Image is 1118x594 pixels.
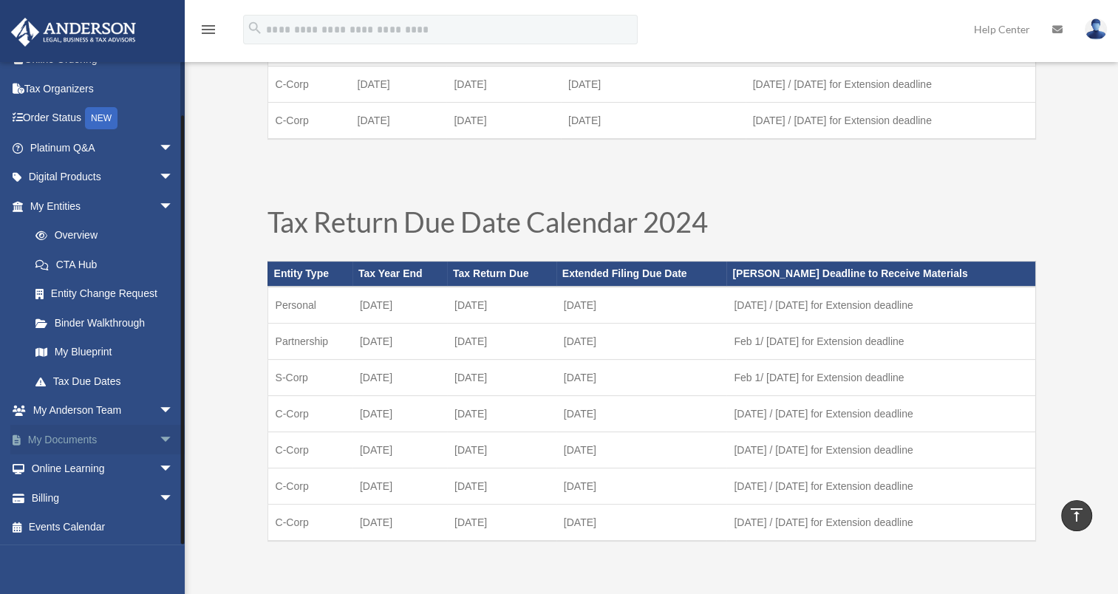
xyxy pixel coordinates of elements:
span: arrow_drop_down [159,163,188,193]
td: [DATE] [352,395,447,431]
a: vertical_align_top [1061,500,1092,531]
a: My Entitiesarrow_drop_down [10,191,196,221]
a: Order StatusNEW [10,103,196,134]
span: arrow_drop_down [159,454,188,485]
td: Feb 1/ [DATE] for Extension deadline [726,359,1035,395]
a: CTA Hub [21,250,196,279]
td: S-Corp [267,359,352,395]
a: Platinum Q&Aarrow_drop_down [10,133,196,163]
i: menu [200,21,217,38]
a: Entity Change Request [21,279,196,309]
td: [DATE] / [DATE] for Extension deadline [726,468,1035,504]
span: arrow_drop_down [159,483,188,513]
img: User Pic [1085,18,1107,40]
td: Partnership [267,323,352,359]
td: C-Corp [267,431,352,468]
td: [DATE] / [DATE] for Extension deadline [726,431,1035,468]
span: arrow_drop_down [159,425,188,455]
td: [DATE] [352,468,447,504]
td: [DATE] [556,359,727,395]
td: [DATE] / [DATE] for Extension deadline [746,66,1035,103]
td: C-Corp [267,66,350,103]
a: Billingarrow_drop_down [10,483,196,513]
td: [DATE] [350,66,447,103]
td: [DATE] [446,103,561,140]
th: Tax Return Due [447,262,556,287]
td: [DATE] [556,431,727,468]
td: [DATE] [352,323,447,359]
td: [DATE] [352,287,447,324]
img: Anderson Advisors Platinum Portal [7,18,140,47]
td: [DATE] [352,504,447,541]
td: [DATE] [556,287,727,324]
th: Entity Type [267,262,352,287]
a: Online Learningarrow_drop_down [10,454,196,484]
td: C-Corp [267,395,352,431]
td: C-Corp [267,103,350,140]
td: [DATE] [350,103,447,140]
a: menu [200,26,217,38]
td: [DATE] [556,468,727,504]
td: Feb 1/ [DATE] for Extension deadline [726,323,1035,359]
td: [DATE] / [DATE] for Extension deadline [726,504,1035,541]
td: [DATE] [561,103,746,140]
a: Binder Walkthrough [21,308,196,338]
td: C-Corp [267,504,352,541]
a: Overview [21,221,196,250]
td: C-Corp [267,468,352,504]
td: [DATE] [556,323,727,359]
td: [DATE] [447,468,556,504]
td: Personal [267,287,352,324]
h1: Tax Return Due Date Calendar 2024 [267,208,1036,243]
td: [DATE] [352,359,447,395]
a: My Blueprint [21,338,196,367]
td: [DATE] [447,395,556,431]
i: vertical_align_top [1068,506,1085,524]
td: [DATE] [556,504,727,541]
td: [DATE] [561,66,746,103]
td: [DATE] [447,504,556,541]
a: Events Calendar [10,513,196,542]
th: Tax Year End [352,262,447,287]
a: Digital Productsarrow_drop_down [10,163,196,192]
td: [DATE] [556,395,727,431]
td: [DATE] / [DATE] for Extension deadline [726,395,1035,431]
a: Tax Organizers [10,74,196,103]
td: [DATE] [447,287,556,324]
td: [DATE] [352,431,447,468]
td: [DATE] [447,323,556,359]
span: arrow_drop_down [159,396,188,426]
i: search [247,20,263,36]
div: NEW [85,107,117,129]
td: [DATE] [447,431,556,468]
td: [DATE] [447,359,556,395]
span: arrow_drop_down [159,191,188,222]
td: [DATE] / [DATE] for Extension deadline [746,103,1035,140]
th: [PERSON_NAME] Deadline to Receive Materials [726,262,1035,287]
a: My Documentsarrow_drop_down [10,425,196,454]
td: [DATE] [446,66,561,103]
td: [DATE] / [DATE] for Extension deadline [726,287,1035,324]
span: arrow_drop_down [159,133,188,163]
a: My Anderson Teamarrow_drop_down [10,396,196,426]
th: Extended Filing Due Date [556,262,727,287]
a: Tax Due Dates [21,366,188,396]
